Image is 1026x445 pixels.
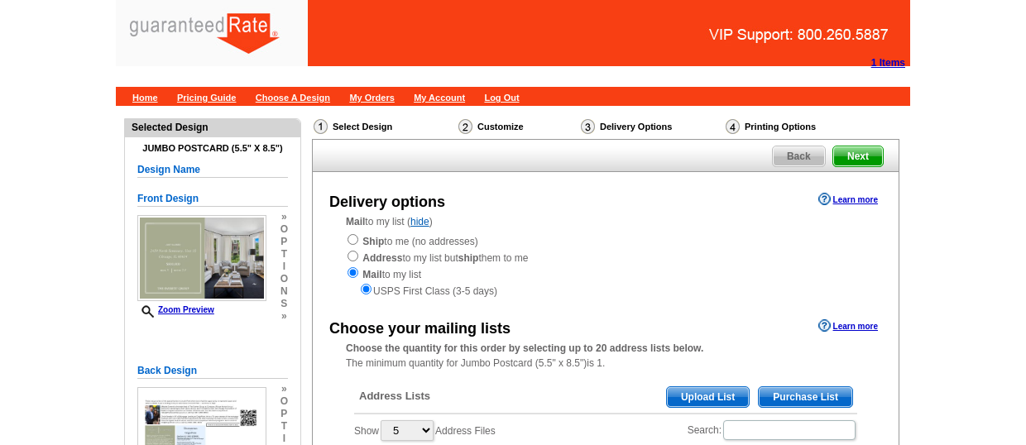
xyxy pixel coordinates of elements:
div: USPS First Class (3-5 days) [346,282,865,299]
label: Search: [688,419,857,442]
h5: Front Design [137,191,288,207]
a: Choose A Design [256,93,330,103]
strong: 1 Items [871,57,905,69]
span: » [280,383,288,395]
img: Select Design [314,119,328,134]
a: My Account [414,93,465,103]
h5: Design Name [137,162,288,178]
img: Printing Options & Summary [726,119,740,134]
strong: Address [362,252,402,264]
a: Learn more [818,193,878,206]
span: t [280,248,288,261]
strong: Mail [362,269,381,280]
a: My Orders [349,93,394,103]
strong: Choose the quantity for this order by selecting up to 20 address lists below. [346,342,703,354]
a: Learn more [818,319,878,333]
span: o [280,395,288,408]
a: Back [772,146,826,167]
span: p [280,236,288,248]
span: i [280,261,288,273]
strong: Ship [362,236,384,247]
div: Choose your mailing lists [329,318,511,340]
span: t [280,420,288,433]
span: Upload List [667,387,749,407]
div: Customize [457,118,579,135]
div: Delivery options [329,191,445,213]
span: i [280,433,288,445]
img: small-thumb.jpg [137,215,266,301]
img: Customize [458,119,472,134]
div: Select Design [312,118,457,139]
div: to my list ( ) [313,214,899,299]
h5: Back Design [137,363,288,379]
label: Show Address Files [354,419,496,443]
span: o [280,223,288,236]
span: Next [833,146,883,166]
a: hide [410,216,429,227]
span: » [280,310,288,323]
h4: Jumbo Postcard (5.5" x 8.5") [137,143,288,154]
strong: ship [458,252,479,264]
div: Delivery Options [579,118,724,139]
strong: Mail [346,216,365,227]
span: n [280,285,288,298]
a: Pricing Guide [177,93,237,103]
span: s [280,298,288,310]
div: The minimum quantity for Jumbo Postcard (5.5" x 8.5")is 1. [313,341,899,371]
div: to me (no addresses) to my list but them to me to my list [346,232,865,299]
input: Search: [723,420,856,440]
span: Back [773,146,825,166]
iframe: LiveChat chat widget [793,393,1026,445]
span: p [280,408,288,420]
img: Delivery Options [581,119,595,134]
a: Home [132,93,158,103]
span: » [280,211,288,223]
select: ShowAddress Files [381,420,434,441]
a: Zoom Preview [137,305,214,314]
span: Purchase List [759,387,852,407]
span: Address Lists [359,389,430,404]
div: Printing Options [724,118,871,135]
a: Log Out [484,93,519,103]
div: Selected Design [125,119,300,135]
span: o [280,273,288,285]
